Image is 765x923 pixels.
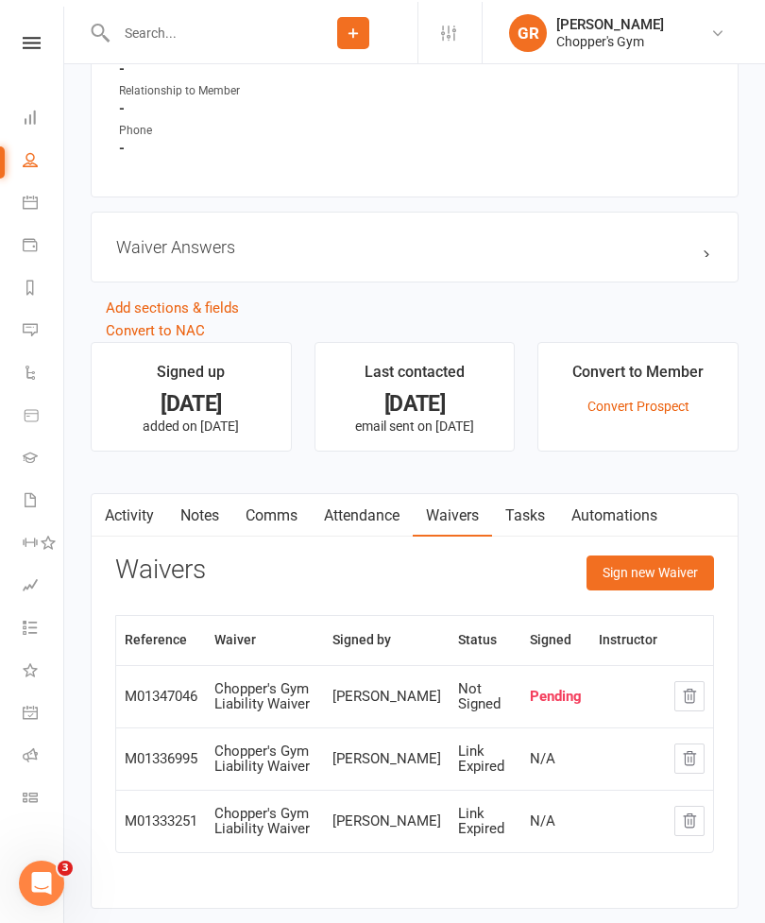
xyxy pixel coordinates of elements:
[450,614,521,662] th: Status
[23,777,65,819] a: Class kiosk mode
[110,18,289,44] input: Search...
[214,742,315,773] div: Chopper's Gym Liability Waiver
[23,692,65,734] a: General attendance kiosk mode
[206,614,324,662] th: Waiver
[23,734,65,777] a: Roll call kiosk mode
[232,492,311,536] a: Comms
[365,358,465,392] div: Last contacted
[556,14,664,31] div: [PERSON_NAME]
[324,614,450,662] th: Signed by
[119,98,713,115] strong: -
[530,687,582,703] div: Pending
[558,492,671,536] a: Automations
[23,266,65,309] a: Reports
[119,120,275,138] div: Phone
[19,859,64,904] iframe: Intercom live chat
[23,564,65,607] a: Assessments
[332,392,498,412] div: [DATE]
[58,859,73,874] span: 3
[125,812,197,828] div: M01333251
[492,492,558,536] a: Tasks
[332,417,498,432] p: email sent on [DATE]
[119,80,275,98] div: Relationship to Member
[214,679,315,710] div: Chopper's Gym Liability Waiver
[332,812,441,828] div: [PERSON_NAME]
[125,749,197,765] div: M01336995
[115,554,206,583] h3: Waivers
[109,417,274,432] p: added on [DATE]
[587,397,689,412] a: Convert Prospect
[458,742,513,773] div: Link Expired
[530,749,582,765] div: N/A
[413,492,492,536] a: Waivers
[332,687,441,703] div: [PERSON_NAME]
[119,59,713,76] strong: -
[23,394,65,436] a: Product Sales
[214,804,315,835] div: Chopper's Gym Liability Waiver
[92,492,167,536] a: Activity
[23,224,65,266] a: Payments
[586,554,714,588] button: Sign new Waiver
[106,320,205,337] a: Convert to NAC
[119,138,713,155] strong: -
[311,492,413,536] a: Attendance
[590,614,666,662] th: Instructor
[167,492,232,536] a: Notes
[125,687,197,703] div: M01347046
[332,749,441,765] div: [PERSON_NAME]
[509,12,547,50] div: GR
[116,235,713,255] h3: Waiver Answers
[458,679,513,710] div: Not Signed
[109,392,274,412] div: [DATE]
[23,139,65,181] a: People
[521,614,590,662] th: Signed
[572,358,704,392] div: Convert to Member
[106,298,239,315] a: Add sections & fields
[530,812,582,828] div: N/A
[157,358,225,392] div: Signed up
[556,31,664,48] div: Chopper's Gym
[23,96,65,139] a: Dashboard
[458,804,513,835] div: Link Expired
[23,649,65,692] a: What's New
[23,181,65,224] a: Calendar
[116,614,206,662] th: Reference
